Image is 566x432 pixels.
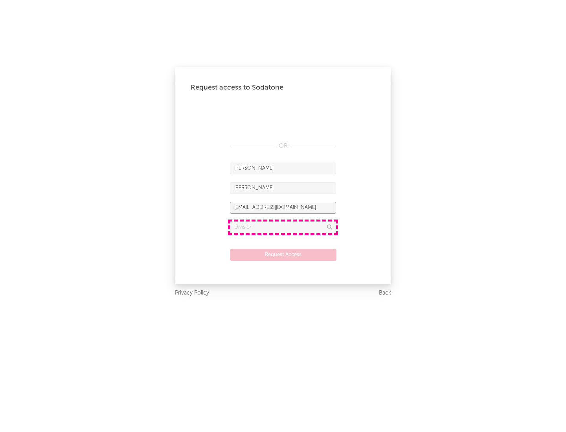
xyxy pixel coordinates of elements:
[230,163,336,174] input: First Name
[230,182,336,194] input: Last Name
[379,288,391,298] a: Back
[230,141,336,151] div: OR
[191,83,375,92] div: Request access to Sodatone
[230,202,336,214] input: Email
[175,288,209,298] a: Privacy Policy
[230,221,336,233] input: Division
[230,249,336,261] button: Request Access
